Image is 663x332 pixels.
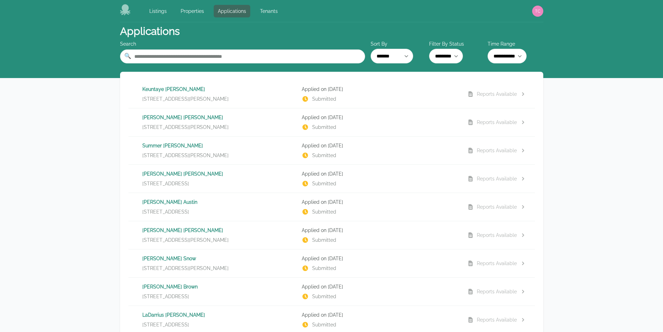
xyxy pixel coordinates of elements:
p: [PERSON_NAME] [PERSON_NAME] [142,114,297,121]
span: [STREET_ADDRESS][PERSON_NAME] [142,124,229,131]
p: Submitted [302,152,456,159]
a: [PERSON_NAME] [PERSON_NAME][STREET_ADDRESS][PERSON_NAME]Applied on [DATE]SubmittedReports Available [128,108,535,136]
div: Reports Available [477,232,517,239]
div: Reports Available [477,260,517,267]
p: [PERSON_NAME] Brown [142,283,297,290]
p: Submitted [302,293,456,300]
div: Reports Available [477,203,517,210]
p: Submitted [302,208,456,215]
time: [DATE] [328,171,343,177]
div: Reports Available [477,316,517,323]
a: Properties [176,5,208,17]
span: [STREET_ADDRESS][PERSON_NAME] [142,152,229,159]
a: Keuntaye [PERSON_NAME][STREET_ADDRESS][PERSON_NAME]Applied on [DATE]SubmittedReports Available [128,80,535,108]
p: Submitted [302,237,456,244]
span: [STREET_ADDRESS][PERSON_NAME] [142,237,229,244]
p: [PERSON_NAME] [PERSON_NAME] [142,170,297,177]
p: Applied on [302,283,456,290]
p: Applied on [302,86,456,93]
p: Submitted [302,95,456,102]
time: [DATE] [328,86,343,92]
p: Submitted [302,180,456,187]
span: [STREET_ADDRESS] [142,293,189,300]
p: LaDarrius [PERSON_NAME] [142,311,297,318]
time: [DATE] [328,115,343,120]
p: Submitted [302,265,456,272]
a: [PERSON_NAME] [PERSON_NAME][STREET_ADDRESS]Applied on [DATE]SubmittedReports Available [128,165,535,193]
time: [DATE] [328,256,343,261]
time: [DATE] [328,227,343,233]
div: Reports Available [477,119,517,126]
p: Applied on [302,142,456,149]
a: Tenants [256,5,282,17]
div: Reports Available [477,91,517,98]
p: Submitted [302,321,456,328]
p: Submitted [302,124,456,131]
time: [DATE] [328,284,343,289]
a: [PERSON_NAME] Snow[STREET_ADDRESS][PERSON_NAME]Applied on [DATE]SubmittedReports Available [128,249,535,277]
a: Listings [145,5,171,17]
p: Applied on [302,114,456,121]
a: [PERSON_NAME] Brown[STREET_ADDRESS]Applied on [DATE]SubmittedReports Available [128,278,535,306]
span: [STREET_ADDRESS][PERSON_NAME] [142,95,229,102]
label: Time Range [488,40,543,47]
p: Keuntaye [PERSON_NAME] [142,86,297,93]
time: [DATE] [328,143,343,148]
div: Reports Available [477,288,517,295]
a: [PERSON_NAME] Austin[STREET_ADDRESS]Applied on [DATE]SubmittedReports Available [128,193,535,221]
p: Summer [PERSON_NAME] [142,142,297,149]
p: Applied on [302,255,456,262]
p: Applied on [302,199,456,206]
span: [STREET_ADDRESS] [142,321,189,328]
a: [PERSON_NAME] [PERSON_NAME][STREET_ADDRESS][PERSON_NAME]Applied on [DATE]SubmittedReports Available [128,221,535,249]
time: [DATE] [328,312,343,318]
p: [PERSON_NAME] Snow [142,255,297,262]
label: Filter By Status [429,40,485,47]
span: [STREET_ADDRESS] [142,208,189,215]
a: Applications [214,5,250,17]
a: Summer [PERSON_NAME][STREET_ADDRESS][PERSON_NAME]Applied on [DATE]SubmittedReports Available [128,137,535,164]
span: [STREET_ADDRESS][PERSON_NAME] [142,265,229,272]
label: Sort By [371,40,426,47]
div: Reports Available [477,175,517,182]
p: [PERSON_NAME] Austin [142,199,297,206]
div: Search [120,40,365,47]
h1: Applications [120,25,180,38]
span: [STREET_ADDRESS] [142,180,189,187]
time: [DATE] [328,199,343,205]
p: [PERSON_NAME] [PERSON_NAME] [142,227,297,234]
p: Applied on [302,311,456,318]
div: Reports Available [477,147,517,154]
p: Applied on [302,170,456,177]
p: Applied on [302,227,456,234]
